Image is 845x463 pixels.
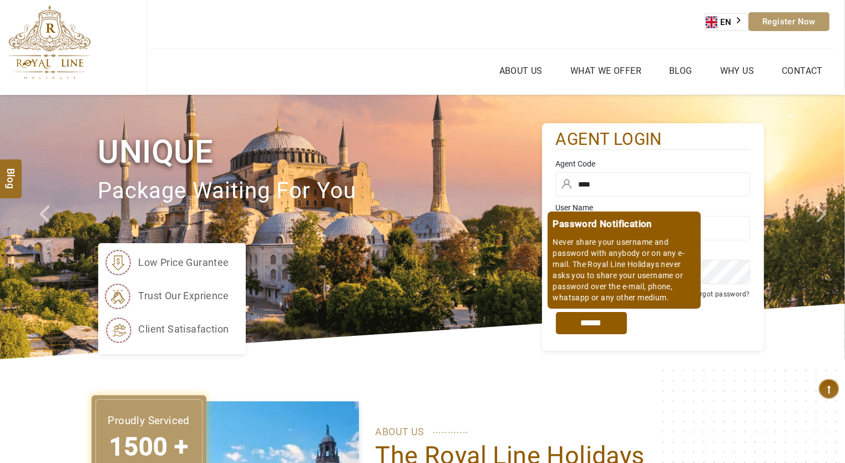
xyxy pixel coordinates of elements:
[556,202,750,213] label: User Name
[779,63,826,79] a: Contact
[8,5,91,80] img: The Royal Line Holidays
[104,315,229,343] li: client satisafaction
[748,12,829,31] a: Register Now
[705,13,748,31] aside: Language selected: English
[98,131,542,173] h1: Unique
[705,13,748,31] div: Language
[556,158,750,169] label: Agent Code
[26,95,68,359] a: Check next prev
[98,173,542,210] p: package waiting for you
[568,63,644,79] a: What we Offer
[104,249,229,276] li: low price gurantee
[497,63,545,79] a: About Us
[556,129,750,150] h2: agent login
[706,14,748,31] a: EN
[717,63,757,79] a: Why Us
[666,63,695,79] a: Blog
[803,95,845,359] a: Check next image
[104,282,229,310] li: trust our exprience
[4,168,18,178] span: Blog
[556,246,750,257] label: Password
[433,421,469,438] span: ............
[692,290,750,298] a: Forgot password?
[568,291,611,299] label: Remember me
[376,424,747,440] p: ABOUT US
